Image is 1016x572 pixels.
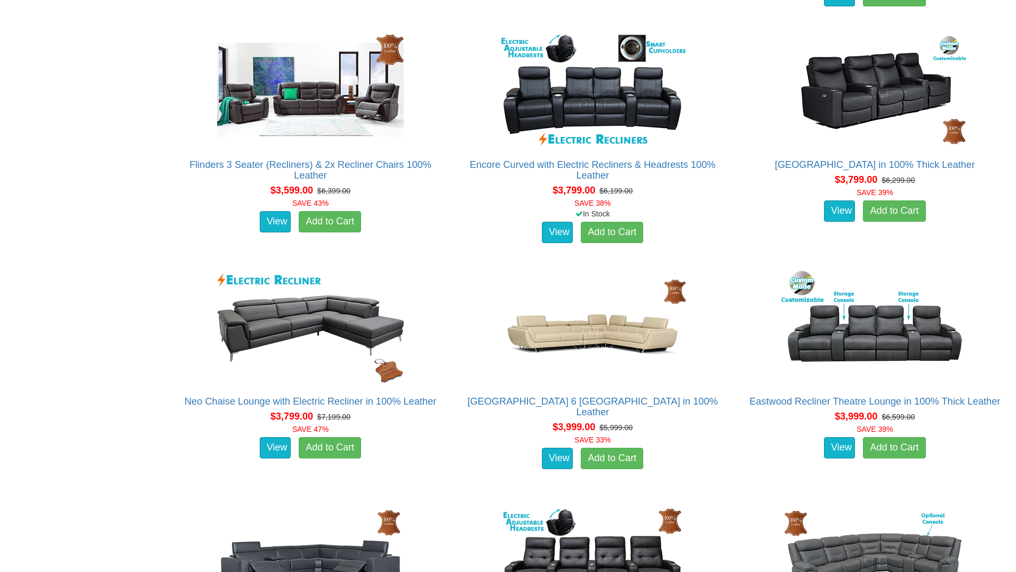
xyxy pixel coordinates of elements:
[599,423,633,432] del: $5,999.00
[458,208,728,219] div: In Stock
[835,174,877,185] span: $3,799.00
[189,159,431,181] a: Flinders 3 Seater (Recliners) & 2x Recliner Chairs 100% Leather
[863,200,925,222] a: Add to Cart
[292,199,329,207] font: SAVE 43%
[497,31,689,149] img: Encore Curved with Electric Recliners & Headrests 100% Leather
[317,413,350,421] del: $7,199.00
[779,268,971,385] img: Eastwood Recliner Theatre Lounge in 100% Thick Leather
[214,268,406,385] img: Neo Chaise Lounge with Electric Recliner in 100% Leather
[299,437,361,458] a: Add to Cart
[214,31,406,149] img: Flinders 3 Seater (Recliners) & 2x Recliner Chairs 100% Leather
[863,437,925,458] a: Add to Cart
[581,222,643,243] a: Add to Cart
[882,176,915,184] del: $6,299.00
[299,211,361,232] a: Add to Cart
[835,411,877,422] span: $3,999.00
[574,436,611,444] font: SAVE 33%
[317,187,350,195] del: $6,399.00
[260,437,291,458] a: View
[857,425,893,433] font: SAVE 39%
[775,159,975,170] a: [GEOGRAPHIC_DATA] in 100% Thick Leather
[270,185,313,196] span: $3,599.00
[553,185,595,196] span: $3,799.00
[260,211,291,232] a: View
[270,411,313,422] span: $3,799.00
[497,268,689,385] img: Palm Beach 6 Seat Corner Lounge in 100% Leather
[779,31,971,149] img: Bond Theatre Lounge in 100% Thick Leather
[553,422,595,432] span: $3,999.00
[292,425,329,433] font: SAVE 47%
[749,396,1000,407] a: Eastwood Recliner Theatre Lounge in 100% Thick Leather
[470,159,716,181] a: Encore Curved with Electric Recliners & Headrests 100% Leather
[882,413,915,421] del: $6,599.00
[185,396,436,407] a: Neo Chaise Lounge with Electric Recliner in 100% Leather
[542,222,573,243] a: View
[824,200,855,222] a: View
[599,187,633,195] del: $6,199.00
[824,437,855,458] a: View
[581,448,643,469] a: Add to Cart
[467,396,718,417] a: [GEOGRAPHIC_DATA] 6 [GEOGRAPHIC_DATA] in 100% Leather
[574,199,611,207] font: SAVE 38%
[542,448,573,469] a: View
[857,188,893,197] font: SAVE 39%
